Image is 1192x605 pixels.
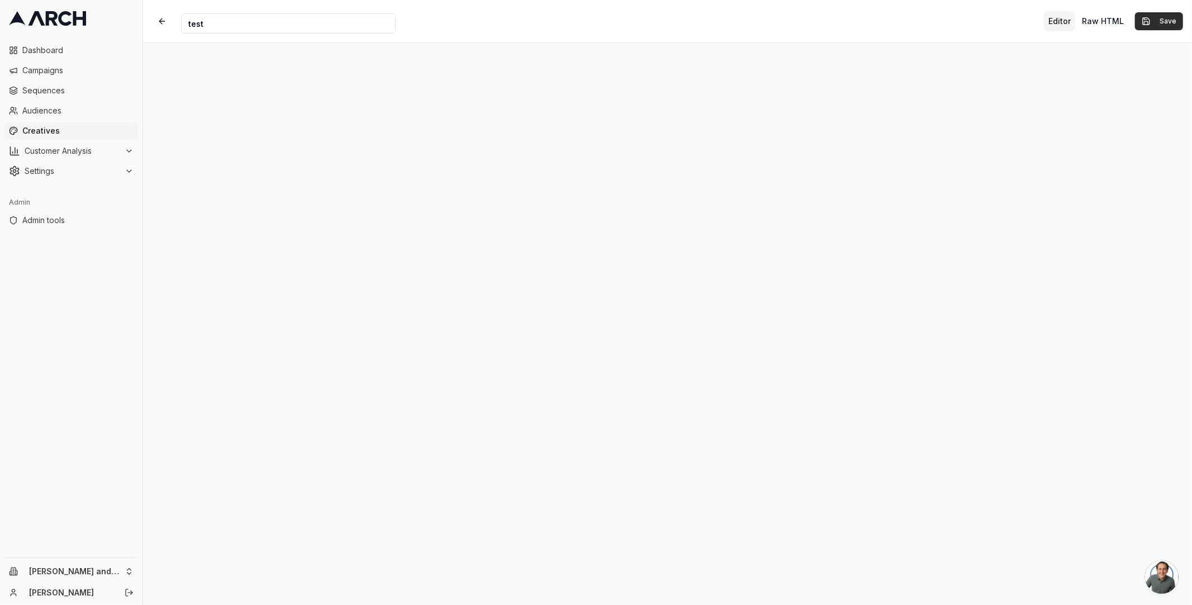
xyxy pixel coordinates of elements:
[4,563,138,580] button: [PERSON_NAME] and Sons
[121,585,137,601] button: Log out
[1145,560,1179,594] div: Open chat
[22,85,134,96] span: Sequences
[22,105,134,116] span: Audiences
[22,45,134,56] span: Dashboard
[1135,12,1183,30] button: Save
[4,162,138,180] button: Settings
[4,122,138,140] a: Creatives
[4,82,138,100] a: Sequences
[25,166,120,177] span: Settings
[4,62,138,79] a: Campaigns
[4,193,138,211] div: Admin
[29,587,112,598] a: [PERSON_NAME]
[4,102,138,120] a: Audiences
[1044,11,1075,31] button: Toggle editor
[25,145,120,157] span: Customer Analysis
[4,211,138,229] a: Admin tools
[4,142,138,160] button: Customer Analysis
[22,215,134,226] span: Admin tools
[181,13,396,34] input: Internal Creative Name
[4,41,138,59] a: Dashboard
[22,125,134,136] span: Creatives
[22,65,134,76] span: Campaigns
[1077,11,1128,31] button: Toggle custom HTML
[29,566,120,576] span: [PERSON_NAME] and Sons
